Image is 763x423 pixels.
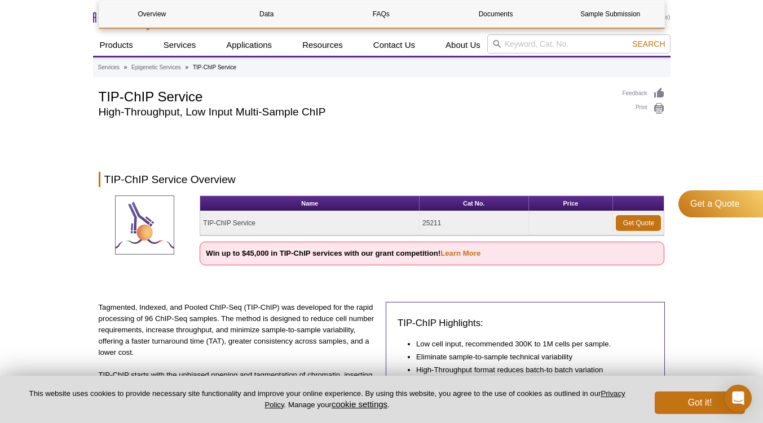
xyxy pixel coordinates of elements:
[157,34,203,56] a: Services
[296,34,350,56] a: Resources
[420,211,528,235] td: 25211
[200,211,420,235] td: TIP-ChIP Service
[439,34,487,56] a: About Us
[632,39,665,48] span: Search
[440,249,480,257] a: Learn More
[99,302,378,358] p: Tagmented, Indexed, and Pooled ChIP-Seq (TIP-ChIP) was developed for the rapid processing of 96 C...
[93,34,140,56] a: Products
[99,172,665,187] h2: TIP-ChIP Service Overview
[98,63,120,73] a: Services
[99,107,611,117] h2: High-Throughput, Low Input Multi-Sample ChIP
[416,364,642,376] li: High-Throughput format reduces batch-to batch variation
[623,103,665,115] a: Print
[487,34,671,54] input: Keyword, Cat. No.
[416,351,642,363] li: Eliminate sample-to-sample technical variability
[115,195,174,255] img: TIP-ChIP Service
[678,190,763,217] a: Get a Quote
[420,196,528,211] th: Cat No.
[443,1,549,28] a: Documents
[99,1,205,28] a: Overview
[186,64,189,70] li: »
[332,399,387,409] button: cookie settings
[200,196,420,211] th: Name
[328,1,434,28] a: FAQs
[131,63,181,73] a: Epigenetic Services
[557,1,663,28] a: Sample Submission
[206,249,480,257] strong: Win up to $45,000 in TIP-ChIP services with our grant competition!
[529,196,614,211] th: Price
[219,34,279,56] a: Applications
[725,385,752,412] div: Open Intercom Messenger
[193,64,236,70] li: TIP-ChIP Service
[629,39,668,49] button: Search
[416,339,642,350] li: Low cell input, recommended 300K to 1M cells per sample.
[124,64,127,70] li: »
[18,389,636,410] p: This website uses cookies to provide necessary site functionality and improve your online experie...
[655,391,745,414] button: Got it!
[99,87,611,104] h1: TIP-ChIP Service
[264,389,625,408] a: Privacy Policy
[367,34,422,56] a: Contact Us
[214,1,320,28] a: Data
[616,215,661,231] a: Get Quote
[398,317,653,330] h3: TIP-ChIP Highlights:
[623,87,665,100] a: Feedback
